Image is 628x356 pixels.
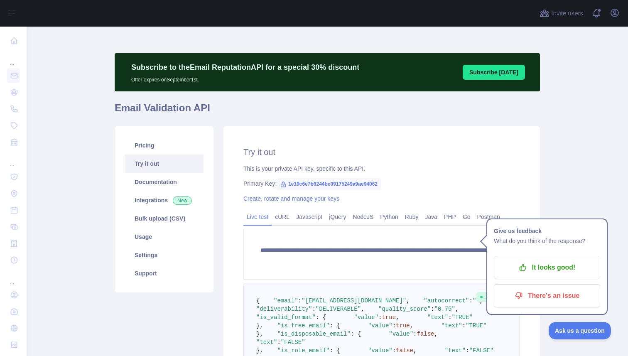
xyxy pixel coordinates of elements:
span: , [406,297,410,304]
span: : [431,306,434,312]
a: Java [422,210,441,223]
span: : [312,306,315,312]
span: New [173,196,192,205]
span: , [410,322,413,329]
span: : [392,322,396,329]
p: It looks good! [500,260,594,275]
span: }, [256,331,263,337]
span: : [448,314,451,321]
a: Documentation [125,173,204,191]
span: "TRUE" [452,314,473,321]
span: "value" [389,331,413,337]
a: Support [125,264,204,282]
span: : [298,297,302,304]
span: "text" [427,314,448,321]
a: Python [377,210,402,223]
span: false [396,347,413,354]
span: "0.75" [434,306,455,312]
a: Try it out [125,155,204,173]
span: , [434,331,438,337]
a: Live test [243,210,272,223]
span: : [413,331,417,337]
button: Invite users [538,7,585,20]
span: "text" [441,322,462,329]
span: "value" [368,347,392,354]
a: jQuery [326,210,349,223]
a: Go [459,210,474,223]
span: Success [476,292,512,302]
p: What do you think of the response? [494,236,600,246]
span: "DELIVERABLE" [316,306,361,312]
span: "[EMAIL_ADDRESS][DOMAIN_NAME]" [302,297,406,304]
span: true [382,314,396,321]
span: , [396,314,399,321]
button: There's an issue [494,284,600,307]
a: Ruby [402,210,422,223]
span: "email" [274,297,298,304]
span: "value" [368,322,392,329]
div: This is your private API key, specific to this API. [243,164,520,173]
span: "FALSE" [281,339,305,346]
a: Create, rotate and manage your keys [243,195,339,202]
span: : { [351,331,361,337]
a: Bulk upload (CSV) [125,209,204,228]
h1: Email Validation API [115,101,540,121]
div: ... [7,269,20,286]
span: , [361,306,364,312]
span: "is_valid_format" [256,314,316,321]
span: "TRUE" [466,322,486,329]
div: ... [7,50,20,66]
span: , [455,306,459,312]
button: Subscribe [DATE] [463,65,525,80]
span: , [413,347,417,354]
a: Integrations New [125,191,204,209]
span: "is_disposable_email" [277,331,350,337]
a: Settings [125,246,204,264]
p: Offer expires on September 1st. [131,73,359,83]
h1: Give us feedback [494,226,600,236]
span: : [277,339,280,346]
span: "" [473,297,480,304]
span: "deliverability" [256,306,312,312]
span: : { [329,347,340,354]
span: : [378,314,382,321]
a: Usage [125,228,204,246]
span: "value" [354,314,378,321]
span: "quality_score" [378,306,431,312]
span: Invite users [551,9,583,18]
iframe: Toggle Customer Support [549,322,611,339]
span: "autocorrect" [424,297,469,304]
span: 1e19c6e7b6244bc09175249a9ae94062 [277,178,381,190]
div: Primary Key: [243,179,520,188]
h2: Try it out [243,146,520,158]
button: It looks good! [494,256,600,279]
span: : [392,347,396,354]
span: true [396,322,410,329]
p: Subscribe to the Email Reputation API for a special 30 % discount [131,61,359,73]
span: : { [316,314,326,321]
a: PHP [441,210,459,223]
span: : { [329,322,340,329]
p: There's an issue [500,289,594,303]
span: { [256,297,260,304]
span: "text" [445,347,466,354]
a: Pricing [125,136,204,155]
a: NodeJS [349,210,377,223]
span: "is_role_email" [277,347,329,354]
span: false [417,331,434,337]
span: : [462,322,466,329]
span: : [469,297,473,304]
a: Postman [474,210,503,223]
span: "FALSE" [469,347,494,354]
a: cURL [272,210,293,223]
span: }, [256,322,263,329]
span: : [466,347,469,354]
span: }, [256,347,263,354]
div: ... [7,151,20,168]
span: "text" [256,339,277,346]
span: "is_free_email" [277,322,329,329]
a: Javascript [293,210,326,223]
